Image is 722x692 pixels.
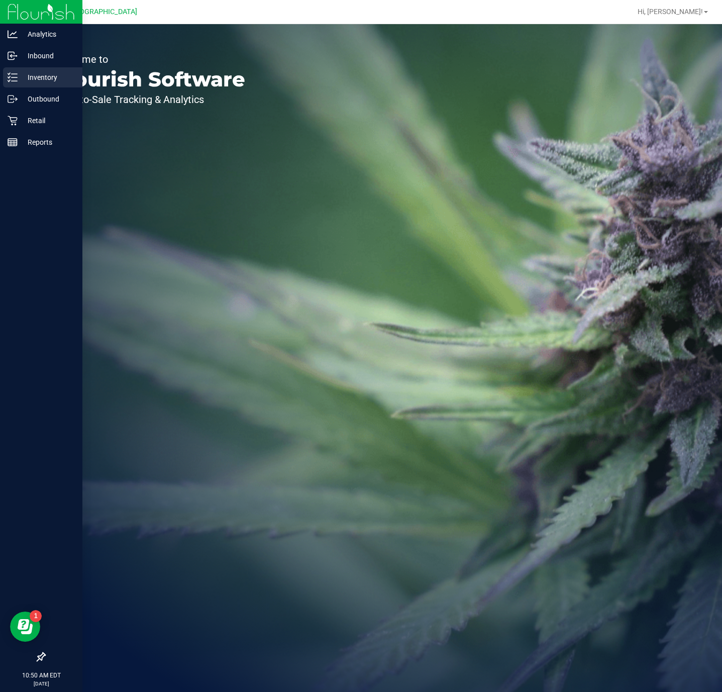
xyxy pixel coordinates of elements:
span: [GEOGRAPHIC_DATA] [68,8,137,16]
p: Outbound [18,93,78,105]
inline-svg: Analytics [8,29,18,39]
p: Flourish Software [54,69,245,89]
iframe: Resource center unread badge [30,610,42,622]
p: Inbound [18,50,78,62]
span: Hi, [PERSON_NAME]! [638,8,703,16]
p: [DATE] [5,680,78,687]
inline-svg: Reports [8,137,18,147]
p: Retail [18,115,78,127]
p: 10:50 AM EDT [5,671,78,680]
iframe: Resource center [10,612,40,642]
p: Analytics [18,28,78,40]
p: Welcome to [54,54,245,64]
inline-svg: Outbound [8,94,18,104]
p: Inventory [18,71,78,83]
inline-svg: Retail [8,116,18,126]
p: Seed-to-Sale Tracking & Analytics [54,94,245,105]
p: Reports [18,136,78,148]
inline-svg: Inbound [8,51,18,61]
inline-svg: Inventory [8,72,18,82]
